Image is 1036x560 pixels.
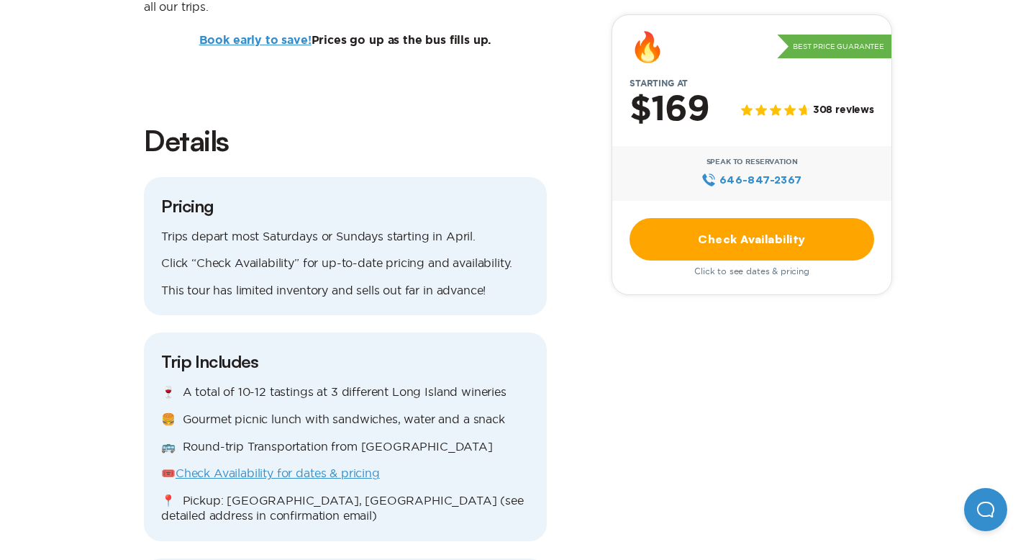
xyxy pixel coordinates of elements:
span: Speak to Reservation [706,158,798,166]
p: 🍷 A total of 10-12 tastings at 3 different Long Island wineries [161,384,530,400]
p: 🚌 Round-trip Transportation from [GEOGRAPHIC_DATA] [161,439,530,455]
p: Trips depart most Saturdays or Sundays starting in April. [161,229,530,245]
h2: Details [144,121,547,160]
span: Click to see dates & pricing [694,266,809,276]
p: 🎟️ [161,466,530,482]
p: This tour has limited inventory and sells out far in advance! [161,283,530,299]
a: Check Availability [630,218,874,261]
p: Best Price Guarantee [777,35,891,59]
span: Starting at [612,78,705,89]
p: 📍 Pickup: [GEOGRAPHIC_DATA], [GEOGRAPHIC_DATA] (see detailed address in confirmation email) [161,493,530,524]
span: 646‍-847‍-2367 [719,172,802,188]
div: 🔥 [630,32,665,61]
h2: $169 [630,91,709,129]
h3: Trip Includes [161,350,530,373]
h3: Pricing [161,194,530,217]
p: Click “Check Availability” for up-to-date pricing and availability. [161,256,530,271]
a: Book early to save! [199,35,312,46]
b: Prices go up as the bus fills up. [199,35,492,46]
span: 308 reviews [813,105,874,117]
a: Check Availability for dates & pricing [176,466,380,479]
iframe: Help Scout Beacon - Open [964,488,1007,531]
a: 646‍-847‍-2367 [701,172,801,188]
p: 🍔 Gourmet picnic lunch with sandwiches, water and a snack [161,412,530,428]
